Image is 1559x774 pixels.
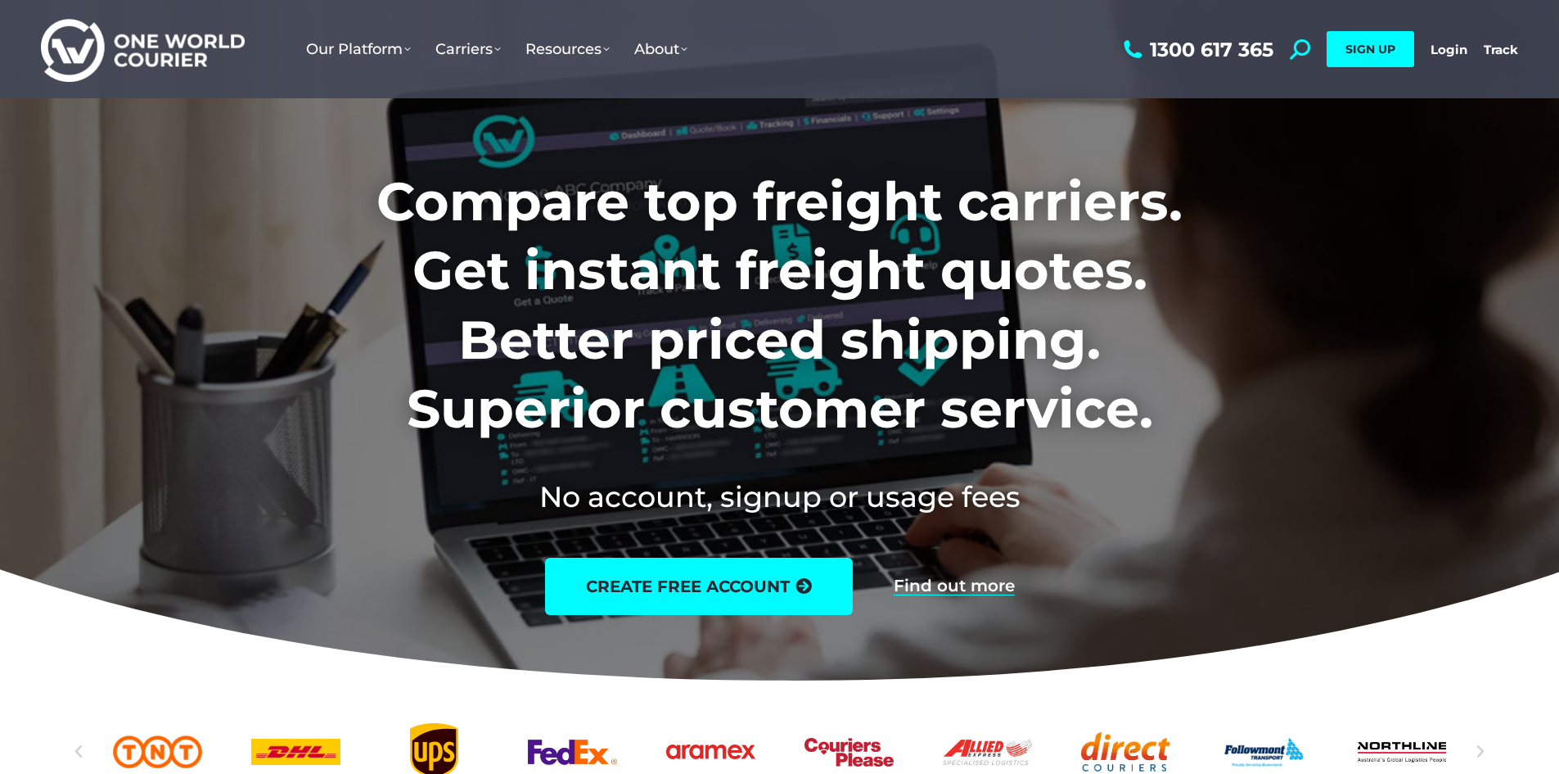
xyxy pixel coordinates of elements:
span: Resources [525,40,610,58]
a: 1300 617 365 [1120,39,1273,60]
a: Our Platform [294,24,423,75]
a: Login [1431,42,1467,57]
h2: No account, signup or usage fees [268,477,1291,517]
img: One World Courier [41,16,245,83]
span: SIGN UP [1345,42,1395,57]
a: About [622,24,700,75]
a: create free account [545,558,853,615]
a: Resources [513,24,622,75]
span: Our Platform [306,40,411,58]
h1: Compare top freight carriers. Get instant freight quotes. Better priced shipping. Superior custom... [268,167,1291,444]
a: Carriers [423,24,513,75]
span: About [634,40,687,58]
a: SIGN UP [1327,31,1414,67]
a: Track [1484,42,1518,57]
a: Find out more [894,577,1015,595]
span: Carriers [435,40,501,58]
